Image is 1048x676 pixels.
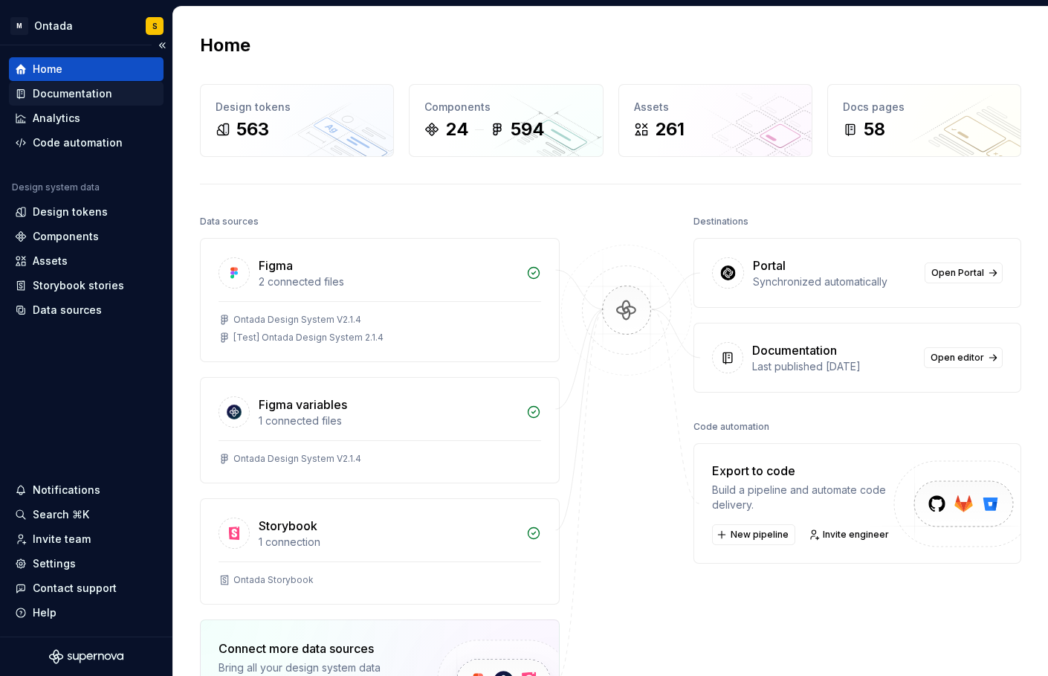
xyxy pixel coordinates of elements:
div: 24 [445,118,469,141]
div: [Test] Ontada Design System 2.1.4 [233,332,384,344]
div: Ontada [34,19,73,33]
div: Help [33,605,56,620]
div: Figma [259,257,293,274]
div: 1 connection [259,535,517,550]
div: Portal [753,257,786,274]
div: Design tokens [216,100,378,115]
div: Figma variables [259,396,347,413]
a: Data sources [9,298,164,322]
button: Collapse sidebar [152,35,172,56]
div: Export to code [712,462,896,480]
span: Open Portal [931,267,984,279]
div: Search ⌘K [33,507,89,522]
div: Contact support [33,581,117,596]
a: Open Portal [925,263,1003,283]
div: Analytics [33,111,80,126]
div: Docs pages [843,100,1006,115]
a: Design tokens [9,200,164,224]
div: Storybook stories [33,278,124,293]
span: Invite engineer [823,529,889,541]
button: Contact support [9,576,164,600]
div: Home [33,62,62,77]
h2: Home [200,33,250,57]
div: Data sources [200,211,259,232]
a: Storybook stories [9,274,164,297]
a: Assets261 [618,84,812,157]
div: 563 [236,118,269,141]
div: Destinations [693,211,748,232]
div: Synchronized automatically [753,274,916,289]
span: New pipeline [731,529,789,541]
div: Documentation [33,86,112,101]
div: 2 connected files [259,274,517,289]
div: Ontada Design System V2.1.4 [233,453,361,465]
div: Assets [634,100,797,115]
div: 58 [864,118,885,141]
div: Last published [DATE] [752,359,915,374]
a: Figma variables1 connected filesOntada Design System V2.1.4 [200,377,560,483]
div: Design tokens [33,205,108,219]
a: Storybook1 connectionOntada Storybook [200,498,560,605]
div: S [152,20,158,32]
div: Data sources [33,303,102,318]
button: Search ⌘K [9,503,164,527]
button: New pipeline [712,524,795,545]
a: Invite engineer [804,524,896,545]
a: Design tokens563 [200,84,394,157]
a: Analytics [9,106,164,130]
div: Design system data [12,181,100,193]
div: Connect more data sources [219,640,412,657]
div: Invite team [33,532,91,547]
a: Components24594 [409,84,603,157]
span: Open editor [931,352,984,364]
div: Storybook [259,517,317,535]
a: Figma2 connected filesOntada Design System V2.1.4[Test] Ontada Design System 2.1.4 [200,238,560,362]
div: Build a pipeline and automate code delivery. [712,483,896,512]
div: Code automation [693,416,769,437]
div: 261 [655,118,685,141]
div: Components [424,100,587,115]
button: Help [9,601,164,625]
a: Components [9,225,164,248]
svg: Supernova Logo [49,649,123,664]
a: Home [9,57,164,81]
a: Assets [9,249,164,273]
div: M [10,17,28,35]
div: Assets [33,254,68,268]
div: Ontada Storybook [233,574,314,586]
div: 1 connected files [259,413,517,428]
a: Invite team [9,527,164,551]
a: Settings [9,552,164,576]
div: Documentation [752,341,837,359]
div: Code automation [33,135,123,150]
a: Open editor [924,347,1003,368]
div: Settings [33,556,76,571]
div: Components [33,229,99,244]
div: 594 [511,118,545,141]
a: Code automation [9,131,164,155]
button: Notifications [9,478,164,502]
a: Docs pages58 [827,84,1021,157]
div: Ontada Design System V2.1.4 [233,314,361,326]
button: MOntadaS [3,10,169,42]
div: Notifications [33,483,100,498]
a: Documentation [9,82,164,106]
